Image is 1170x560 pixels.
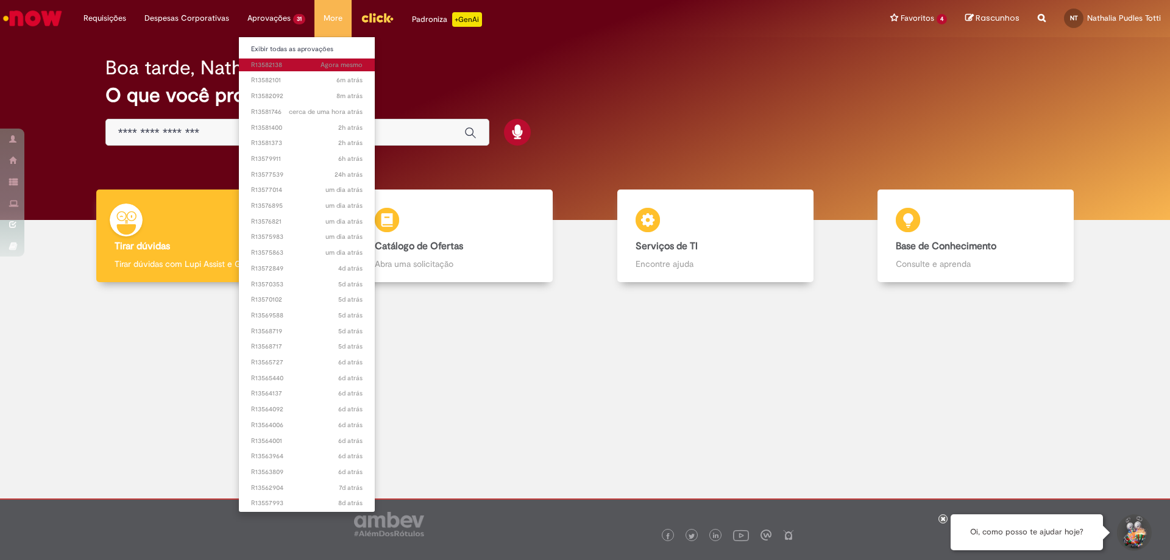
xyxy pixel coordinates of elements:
time: 30/09/2025 14:55:17 [336,76,363,85]
time: 24/09/2025 16:35:03 [338,405,363,414]
span: Agora mesmo [321,60,363,69]
span: NT [1070,14,1078,22]
span: R13581746 [251,107,363,117]
time: 29/09/2025 13:24:34 [325,217,363,226]
span: R13577539 [251,170,363,180]
span: R13576895 [251,201,363,211]
span: R13564001 [251,436,363,446]
a: Aberto R13563809 : [239,466,375,479]
span: 31 [293,14,305,24]
p: Encontre ajuda [636,258,795,270]
time: 29/09/2025 13:36:57 [325,201,363,210]
span: 8m atrás [336,91,363,101]
span: Favoritos [901,12,934,24]
time: 25/09/2025 21:10:17 [338,327,363,336]
span: 2h atrás [338,123,363,132]
a: Aberto R13570353 : [239,278,375,291]
span: R13564137 [251,389,363,399]
span: R13557993 [251,498,363,508]
span: cerca de uma hora atrás [289,107,363,116]
a: Aberto R13572849 : [239,262,375,275]
ul: Aprovações [238,37,375,512]
span: R13577014 [251,185,363,195]
a: Aberto R13579911 : [239,152,375,166]
span: 5d atrás [338,280,363,289]
a: Aberto R13577539 : [239,168,375,182]
span: R13582101 [251,76,363,85]
a: Aberto R13577014 : [239,183,375,197]
time: 29/09/2025 11:05:30 [325,232,363,241]
span: R13568719 [251,327,363,336]
a: Aberto R13563964 : [239,450,375,463]
time: 24/09/2025 16:19:30 [338,452,363,461]
button: Iniciar Conversa de Suporte [1115,514,1152,551]
time: 26/09/2025 10:05:35 [338,311,363,320]
span: Nathalia Pudles Totti [1087,13,1161,23]
b: Catálogo de Ofertas [375,240,463,252]
a: Aberto R13557993 : [239,497,375,510]
time: 24/09/2025 15:53:54 [338,467,363,477]
span: 4d atrás [338,264,363,273]
time: 29/09/2025 10:47:45 [325,248,363,257]
p: Abra uma solicitação [375,258,534,270]
span: 6d atrás [338,452,363,461]
time: 24/09/2025 12:53:46 [339,483,363,492]
a: Base de Conhecimento Consulte e aprenda [846,190,1107,283]
a: Aberto R13564137 : [239,387,375,400]
span: um dia atrás [325,232,363,241]
a: Rascunhos [965,13,1019,24]
span: 5d atrás [338,295,363,304]
img: logo_footer_workplace.png [760,530,771,541]
span: 7d atrás [339,483,363,492]
span: 6h atrás [338,154,363,163]
a: Aberto R13575863 : [239,246,375,260]
span: Requisições [83,12,126,24]
time: 26/09/2025 12:09:13 [338,280,363,289]
img: ServiceNow [1,6,64,30]
span: Aprovações [247,12,291,24]
a: Aberto R13582092 : [239,90,375,103]
span: R13579911 [251,154,363,164]
a: Catálogo de Ofertas Abra uma solicitação [325,190,586,283]
span: Rascunhos [976,12,1019,24]
span: 6d atrás [338,389,363,398]
b: Base de Conhecimento [896,240,996,252]
img: logo_footer_naosei.png [783,530,794,541]
span: 5d atrás [338,327,363,336]
h2: Boa tarde, Nathalia [105,57,272,79]
time: 24/09/2025 16:23:49 [338,420,363,430]
img: logo_footer_facebook.png [665,533,671,539]
a: Aberto R13565440 : [239,372,375,385]
a: Serviços de TI Encontre ajuda [585,190,846,283]
a: Aberto R13564092 : [239,403,375,416]
img: logo_footer_ambev_rotulo_gray.png [354,512,424,536]
a: Exibir todas as aprovações [239,43,375,56]
time: 29/09/2025 15:03:47 [335,170,363,179]
span: Despesas Corporativas [144,12,229,24]
a: Tirar dúvidas Tirar dúvidas com Lupi Assist e Gen Ai [64,190,325,283]
a: Aberto R13582138 : [239,58,375,72]
a: Aberto R13562904 : [239,481,375,495]
time: 27/09/2025 10:57:29 [338,264,363,273]
a: Aberto R13565727 : [239,356,375,369]
a: Aberto R13568719 : [239,325,375,338]
time: 25/09/2025 21:07:55 [338,342,363,351]
time: 25/09/2025 10:24:44 [338,358,363,367]
time: 23/09/2025 10:10:46 [338,498,363,508]
span: 4 [937,14,947,24]
span: 6d atrás [338,405,363,414]
a: Aberto R13570102 : [239,293,375,307]
span: 6d atrás [338,420,363,430]
time: 30/09/2025 13:05:39 [338,138,363,147]
span: R13568717 [251,342,363,352]
time: 24/09/2025 16:41:48 [338,389,363,398]
span: 6d atrás [338,436,363,445]
time: 30/09/2025 14:11:56 [289,107,363,116]
img: click_logo_yellow_360x200.png [361,9,394,27]
div: Oi, como posso te ajudar hoje? [951,514,1103,550]
span: R13581400 [251,123,363,133]
span: 6m atrás [336,76,363,85]
span: 2h atrás [338,138,363,147]
span: More [324,12,342,24]
h2: O que você procura hoje? [105,85,1065,106]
